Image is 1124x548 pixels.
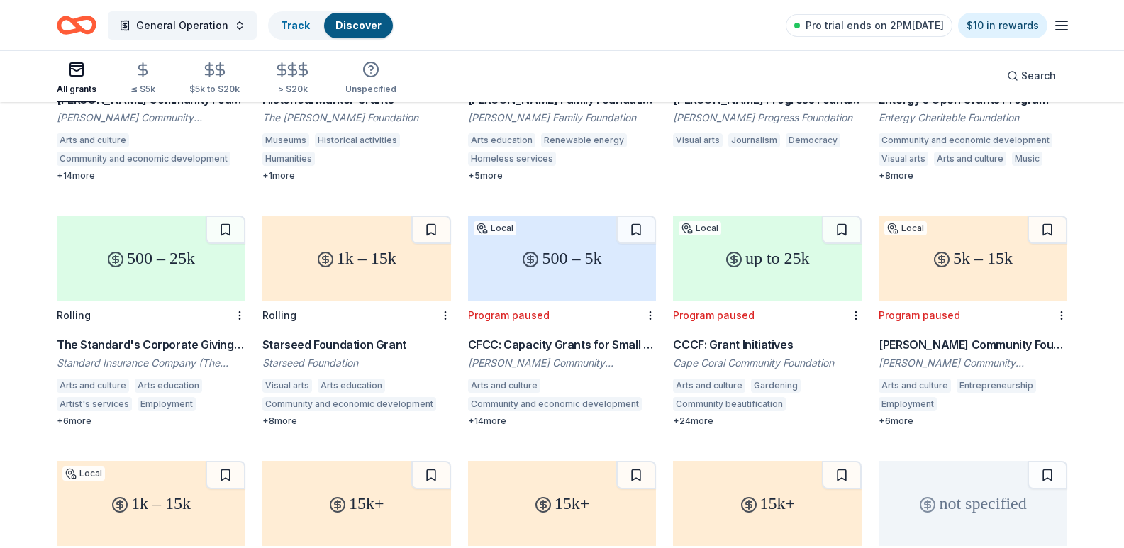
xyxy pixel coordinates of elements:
[108,11,257,40] button: General Operation
[262,170,451,181] div: + 1 more
[57,170,245,181] div: + 14 more
[879,111,1067,125] div: Entergy Charitable Foundation
[189,84,240,95] div: $5k to $20k
[57,111,245,125] div: [PERSON_NAME] Community Foundation
[474,221,516,235] div: Local
[262,415,451,427] div: + 8 more
[57,356,245,370] div: Standard Insurance Company (The Standard)
[884,221,927,235] div: Local
[315,133,400,147] div: Historical activities
[262,309,296,321] div: Rolling
[57,397,132,411] div: Artist's services
[138,397,196,411] div: Employment
[57,55,96,102] button: All grants
[335,19,382,31] a: Discover
[57,336,245,353] div: The Standard's Corporate Giving Program
[751,379,801,393] div: Gardening
[468,461,657,546] div: 15k+
[274,56,311,102] button: > $20k
[262,216,451,301] div: 1k – 15k
[345,55,396,102] button: Unspecified
[468,133,535,147] div: Arts education
[673,356,862,370] div: Cape Coral Community Foundation
[57,216,245,301] div: 500 – 25k
[262,133,309,147] div: Museums
[934,152,1006,166] div: Arts and culture
[879,461,1067,546] div: not specified
[274,84,311,95] div: > $20k
[57,152,230,166] div: Community and economic development
[679,221,721,235] div: Local
[468,379,540,393] div: Arts and culture
[468,309,550,321] div: Program paused
[541,133,627,147] div: Renewable energy
[262,336,451,353] div: Starseed Foundation Grant
[345,84,396,95] div: Unspecified
[786,133,840,147] div: Democracy
[62,466,105,481] div: Local
[57,133,129,147] div: Arts and culture
[879,133,1052,147] div: Community and economic development
[262,461,451,546] div: 15k+
[57,9,96,42] a: Home
[879,216,1067,427] a: 5k – 15kLocalProgram paused[PERSON_NAME] Community Foundation: General Operating Support Grants[P...
[468,415,657,427] div: + 14 more
[1021,67,1056,84] span: Search
[268,11,394,40] button: TrackDiscover
[957,379,1036,393] div: Entrepreneurship
[879,309,960,321] div: Program paused
[281,19,310,31] a: Track
[130,84,155,95] div: ≤ $5k
[189,56,240,102] button: $5k to $20k
[57,309,91,321] div: Rolling
[262,152,315,166] div: Humanities
[879,216,1067,301] div: 5k – 15k
[262,397,436,411] div: Community and economic development
[879,336,1067,353] div: [PERSON_NAME] Community Foundation: General Operating Support Grants
[879,397,937,411] div: Employment
[262,111,451,125] div: The [PERSON_NAME] Foundation
[879,152,928,166] div: Visual arts
[262,356,451,370] div: Starseed Foundation
[958,13,1047,38] a: $10 in rewards
[262,379,312,393] div: Visual arts
[673,309,755,321] div: Program paused
[673,216,862,301] div: up to 25k
[57,84,96,95] div: All grants
[468,397,642,411] div: Community and economic development
[468,152,556,166] div: Homeless services
[135,379,202,393] div: Arts education
[57,415,245,427] div: + 6 more
[57,461,245,546] div: 1k – 15k
[786,14,952,37] a: Pro trial ends on 2PM[DATE]
[468,216,657,301] div: 500 – 5k
[262,216,451,427] a: 1k – 15kRollingStarseed Foundation GrantStarseed FoundationVisual artsArts educationCommunity and...
[879,379,951,393] div: Arts and culture
[562,152,650,166] div: Water conservation
[136,17,228,34] span: General Operation
[996,62,1067,90] button: Search
[673,379,745,393] div: Arts and culture
[468,216,657,427] a: 500 – 5kLocalProgram pausedCFCC: Capacity Grants for Small Non-profits[PERSON_NAME] Community Fou...
[879,415,1067,427] div: + 6 more
[728,133,780,147] div: Journalism
[673,216,862,427] a: up to 25kLocalProgram pausedCCCF: Grant InitiativesCape Coral Community FoundationArts and cultur...
[318,379,385,393] div: Arts education
[673,133,723,147] div: Visual arts
[673,397,786,411] div: Community beautification
[673,111,862,125] div: [PERSON_NAME] Progress Foundation
[879,170,1067,181] div: + 8 more
[673,461,862,546] div: 15k+
[468,170,657,181] div: + 5 more
[468,336,657,353] div: CFCC: Capacity Grants for Small Non-profits
[1012,152,1042,166] div: Music
[673,336,862,353] div: CCCF: Grant Initiatives
[468,111,657,125] div: [PERSON_NAME] Family Foundation
[57,379,129,393] div: Arts and culture
[130,56,155,102] button: ≤ $5k
[468,356,657,370] div: [PERSON_NAME] Community Foundation
[673,415,862,427] div: + 24 more
[879,356,1067,370] div: [PERSON_NAME] Community Foundation
[57,216,245,427] a: 500 – 25kRollingThe Standard's Corporate Giving ProgramStandard Insurance Company (The Standard)A...
[806,17,944,34] span: Pro trial ends on 2PM[DATE]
